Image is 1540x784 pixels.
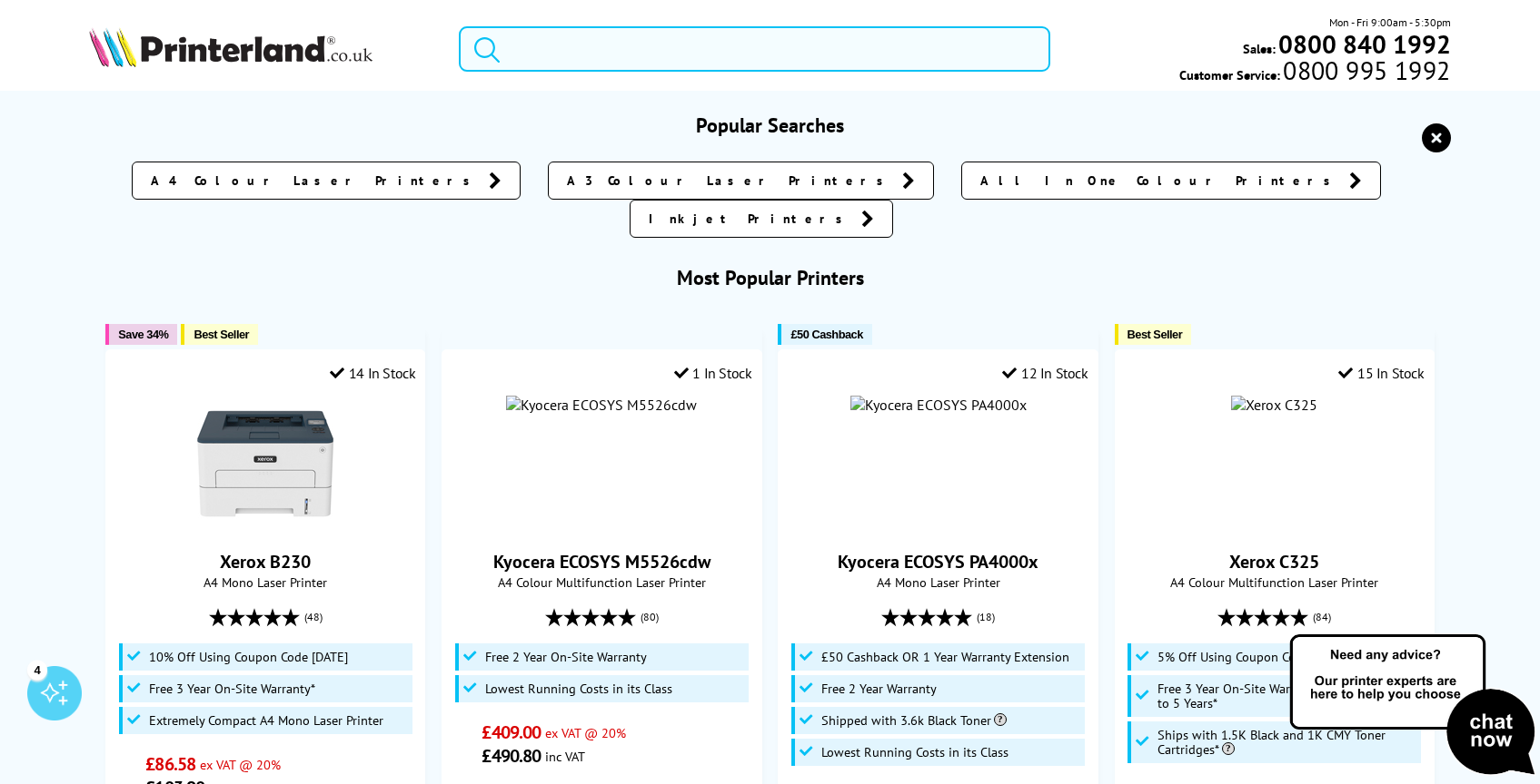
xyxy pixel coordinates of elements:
span: (80) [641,600,659,634]
button: £50 Cashback [778,324,871,345]
span: Free 3 Year On-Site Warranty* [149,681,315,696]
span: Inkjet Printers [649,210,852,228]
span: 5% Off Using Coupon Code [DATE] [1157,650,1349,664]
span: Ships with 1.5K Black and 1K CMY Toner Cartridges* [1157,728,1416,757]
div: 15 In Stock [1338,364,1424,382]
span: A3 Colour Laser Printers [567,171,893,190]
span: All In One Colour Printers [980,171,1340,190]
span: 10% Off Using Coupon Code [DATE] [149,650,348,664]
span: (18) [977,600,995,634]
span: Free 2 Year On-Site Warranty [485,650,647,664]
span: £490.80 [482,744,541,768]
a: Kyocera ECOSYS PA4000x [838,550,1038,573]
a: Printerland Logo [89,27,436,71]
span: (48) [304,600,323,634]
div: 12 In Stock [1002,364,1088,382]
button: Best Seller [1115,324,1192,345]
span: £50 Cashback [790,328,862,341]
div: 14 In Stock [330,364,415,382]
b: 0800 840 1992 [1278,27,1451,61]
span: Shipped with 3.6k Black Toner [821,713,1007,728]
img: Printerland Logo [89,27,373,67]
span: A4 Mono Laser Printer [115,573,415,591]
input: S [459,26,1050,72]
img: Xerox C325 [1231,396,1317,414]
span: £86.58 [145,752,195,776]
a: Kyocera ECOSYS M5526cdw [493,550,710,573]
a: Xerox B230 [220,550,311,573]
span: Lowest Running Costs in its Class [821,745,1008,759]
span: Sales: [1243,40,1276,57]
span: Free 2 Year Warranty [821,681,937,696]
span: A4 Colour Laser Printers [151,171,480,190]
a: Xerox B230 [197,517,333,535]
span: ex VAT @ 20% [200,756,281,773]
h3: Most Popular Printers [89,265,1450,290]
span: Lowest Running Costs in its Class [485,681,672,696]
span: (84) [1313,600,1331,634]
img: Xerox B230 [197,396,333,532]
span: Mon - Fri 9:00am - 5:30pm [1329,14,1451,31]
span: ex VAT @ 20% [545,724,626,741]
button: Save 34% [105,324,177,345]
img: Kyocera ECOSYS PA4000x [850,396,1027,414]
img: Open Live Chat window [1286,632,1540,780]
span: £409.00 [482,720,541,744]
span: Best Seller [194,328,249,341]
h3: Popular Searches [89,113,1450,138]
span: A4 Mono Laser Printer [788,573,1088,591]
a: 0800 840 1992 [1276,35,1451,53]
button: Best Seller [181,324,258,345]
span: inc VAT [545,748,585,765]
span: Best Seller [1128,328,1183,341]
span: Save 34% [118,328,168,341]
span: A4 Colour Multifunction Laser Printer [452,573,751,591]
span: 0800 995 1992 [1280,62,1450,79]
span: Customer Service: [1179,62,1450,83]
span: Free 3 Year On-Site Warranty and Extend up to 5 Years* [1157,681,1416,710]
span: £50 Cashback OR 1 Year Warranty Extension [821,650,1069,664]
a: A3 Colour Laser Printers [548,162,934,200]
a: All In One Colour Printers [961,162,1381,200]
div: 4 [27,660,47,680]
a: Xerox C325 [1229,550,1319,573]
span: Extremely Compact A4 Mono Laser Printer [149,713,383,728]
div: 1 In Stock [674,364,752,382]
span: A4 Colour Multifunction Laser Printer [1125,573,1425,591]
img: Kyocera ECOSYS M5526cdw [506,396,697,414]
a: Inkjet Printers [630,200,893,238]
a: A4 Colour Laser Printers [132,162,521,200]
